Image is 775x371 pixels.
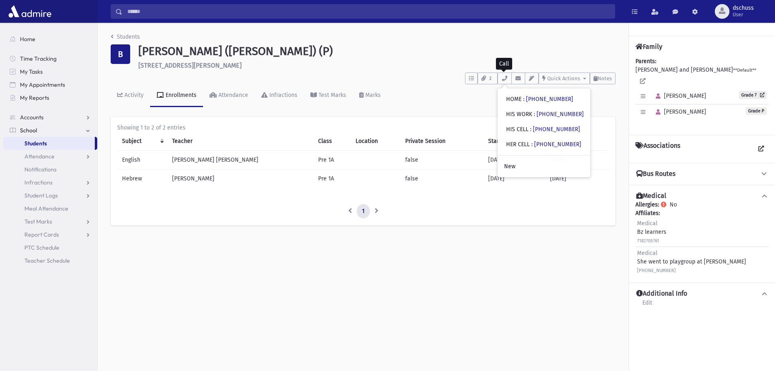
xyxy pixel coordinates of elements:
[636,170,675,178] h4: Bus Routes
[733,5,754,11] span: dschuss
[3,150,97,163] a: Attendance
[3,65,97,78] a: My Tasks
[635,192,768,200] button: Medical
[506,140,581,149] div: HER CELL
[111,33,140,44] nav: breadcrumb
[3,137,95,150] a: Students
[167,169,313,188] td: [PERSON_NAME]
[313,132,351,151] th: Class
[506,110,584,119] div: HIS WORK
[364,92,381,99] div: Marks
[20,55,57,62] span: Time Tracking
[20,35,35,43] span: Home
[598,75,612,81] span: Notes
[739,91,767,99] a: Grade 7
[313,169,351,188] td: Pre 1A
[637,250,657,257] span: Medical
[24,205,68,212] span: Meal Attendance
[400,150,483,169] td: false
[3,202,97,215] a: Meal Attendance
[122,4,615,19] input: Search
[111,84,150,107] a: Activity
[478,72,498,84] button: 2
[637,268,676,273] small: [PHONE_NUMBER]
[111,33,140,40] a: Students
[635,170,768,178] button: Bus Routes
[20,114,44,121] span: Accounts
[539,72,590,84] button: Quick Actions
[487,75,494,82] span: 2
[24,192,58,199] span: Student Logs
[400,132,483,151] th: Private Session
[531,141,533,148] span: :
[483,169,545,188] td: [DATE]
[506,95,573,103] div: HOME
[24,257,70,264] span: Teacher Schedule
[24,218,52,225] span: Test Marks
[635,57,768,128] div: [PERSON_NAME] and [PERSON_NAME]
[24,231,59,238] span: Report Cards
[24,179,52,186] span: Infractions
[3,176,97,189] a: Infractions
[746,107,767,115] span: Grade P
[111,44,130,64] div: B
[637,220,657,227] span: Medical
[635,290,768,298] button: Additional Info
[530,126,531,133] span: :
[652,92,706,99] span: [PERSON_NAME]
[117,150,167,169] td: English
[636,192,666,200] h4: Medical
[652,108,706,115] span: [PERSON_NAME]
[313,150,351,169] td: Pre 1A
[351,132,401,151] th: Location
[590,72,616,84] button: Notes
[534,141,581,148] a: [PHONE_NUMBER]
[506,125,580,134] div: HIS CELL
[526,96,573,103] a: [PHONE_NUMBER]
[642,298,653,313] a: Edit
[24,153,55,160] span: Attendance
[637,249,746,274] div: She went to playgroup at [PERSON_NAME]
[217,92,248,99] div: Attendance
[635,43,662,50] h4: Family
[167,150,313,169] td: [PERSON_NAME] [PERSON_NAME]
[117,169,167,188] td: Hebrew
[635,58,656,65] b: Parents:
[3,163,97,176] a: Notifications
[637,219,666,245] div: Bz learners
[203,84,255,107] a: Attendance
[3,52,97,65] a: Time Tracking
[138,44,616,58] h1: [PERSON_NAME] ([PERSON_NAME]) (P)
[635,200,768,276] div: No
[304,84,353,107] a: Test Marks
[117,132,167,151] th: Subject
[545,169,609,188] td: [DATE]
[20,94,49,101] span: My Reports
[3,124,97,137] a: School
[255,84,304,107] a: Infractions
[24,140,47,147] span: Students
[498,159,590,174] a: New
[20,81,65,88] span: My Appointments
[483,132,545,151] th: Start Date
[24,244,59,251] span: PTC Schedule
[3,189,97,202] a: Student Logs
[523,96,524,103] span: :
[3,111,97,124] a: Accounts
[534,111,535,118] span: :
[268,92,297,99] div: Infractions
[138,61,616,69] h6: [STREET_ADDRESS][PERSON_NAME]
[150,84,203,107] a: Enrollments
[3,91,97,104] a: My Reports
[3,215,97,228] a: Test Marks
[635,210,660,217] b: Affiliates:
[635,142,680,156] h4: Associations
[636,290,687,298] h4: Additional Info
[547,75,580,81] span: Quick Actions
[20,127,37,134] span: School
[3,228,97,241] a: Report Cards
[635,201,659,208] b: Allergies:
[754,142,768,156] a: View all Associations
[496,58,512,70] div: Call
[3,78,97,91] a: My Appointments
